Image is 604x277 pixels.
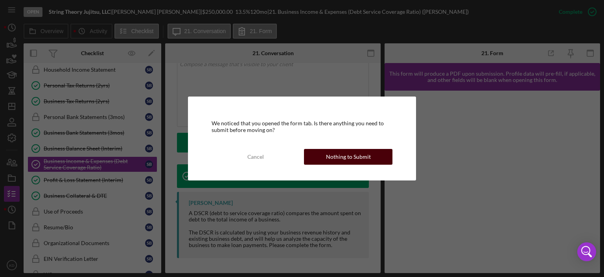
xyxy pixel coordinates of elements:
[326,149,371,165] div: Nothing to Submit
[247,149,264,165] div: Cancel
[577,242,596,261] div: Open Intercom Messenger
[212,149,300,165] button: Cancel
[212,120,393,133] div: We noticed that you opened the form tab. Is there anything you need to submit before moving on?
[304,149,392,165] button: Nothing to Submit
